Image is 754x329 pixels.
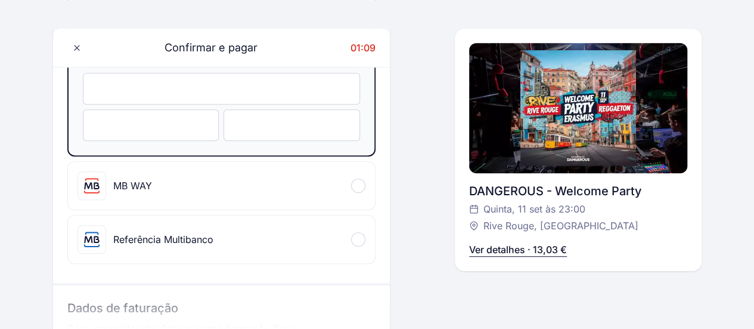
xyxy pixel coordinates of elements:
[113,179,152,193] div: MB WAY
[469,183,687,199] div: DANGEROUS - Welcome Party
[150,39,257,56] span: Confirmar e pagar
[236,119,347,131] iframe: Secure CVC input frame
[483,219,638,233] span: Rive Rouge, [GEOGRAPHIC_DATA]
[113,232,213,247] div: Referência Multibanco
[95,83,348,94] iframe: Secure card number input frame
[67,300,376,321] h3: Dados de faturação
[95,119,207,131] iframe: Secure expiration date input frame
[350,42,376,54] span: 01:09
[483,202,585,216] span: Quinta, 11 set às 23:00
[469,242,567,257] p: Ver detalhes · 13,03 €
